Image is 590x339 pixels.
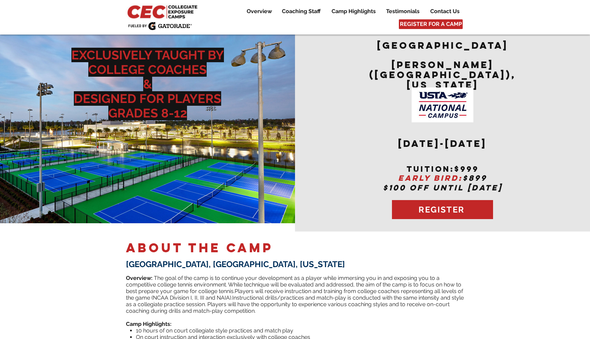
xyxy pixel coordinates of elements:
a: Contact Us [425,7,464,16]
span: [GEOGRAPHIC_DATA], [GEOGRAPHIC_DATA], [US_STATE] [126,259,345,269]
a: REGISTER FOR A CAMP [399,19,463,29]
img: Fueled by Gatorade.png [128,22,192,30]
span: Instructional drills/practices and match-play is conducted with the same intensity and style as a... [126,294,464,314]
span: ​ The goal of the camp is to continue your development as a player while immersing you in and exp... [126,275,461,294]
span: REGISTER FOR A CAMP [400,20,462,28]
img: CEC Logo Primary_edited.jpg [126,3,200,19]
p: Testimonials [383,7,423,16]
p: Contact Us [427,7,463,16]
p: Coaching Staff [278,7,324,16]
span: REGISTER [419,205,464,215]
span: tuition:$999 [406,164,479,174]
p: Camp Highlights [328,7,379,16]
span: & [143,77,152,91]
span: 10 hours of on court collegiate style practices and match play [136,327,293,334]
a: Testimonials [381,7,425,16]
a: Coaching Staff [277,7,326,16]
span: ABOUT THE CAMP [126,240,273,256]
a: Overview [242,7,276,16]
span: EXCLUSIVELY TAUGHT BY COLLEGE COACHES [71,48,224,77]
nav: Site [236,7,464,16]
span: Players will receive instruction and training from college coaches representing all levels of the... [126,288,463,301]
span: GRADES 8-12 [108,106,187,120]
span: EARLY BIRD: [398,173,463,183]
span: [PERSON_NAME] [392,59,494,70]
p: Overview [243,7,275,16]
span: $100 OFF UNTIL [DATE] [383,183,502,192]
span: [DATE]-[DATE] [398,138,487,149]
span: Overview: [126,275,153,281]
a: Camp Highlights [326,7,381,16]
span: Camp Highlights: [126,321,171,327]
span: $899 [463,173,487,183]
a: REGISTER [392,200,493,219]
img: USTA Campus image_edited.jpg [412,87,473,122]
span: DESIGNED FOR PLAYERS [74,91,221,106]
span: [GEOGRAPHIC_DATA] [377,39,508,51]
span: ([GEOGRAPHIC_DATA]), [US_STATE] [369,69,516,91]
